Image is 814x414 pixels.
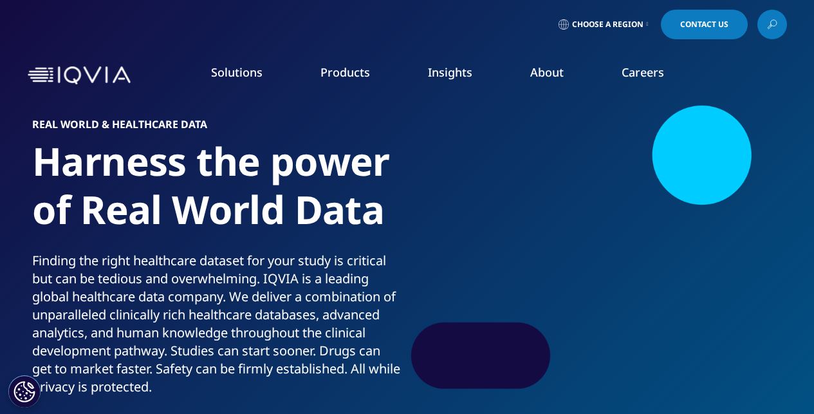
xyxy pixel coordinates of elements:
[428,64,472,80] a: Insights
[211,64,263,80] a: Solutions
[32,252,402,404] p: Finding the right healthcare dataset for your study is critical but can be tedious and overwhelmi...
[32,137,402,252] h1: Harness the power of Real World Data
[8,375,41,408] button: Ustawienia plików cookie
[28,66,131,85] img: IQVIA Healthcare Information Technology and Pharma Clinical Research Company
[32,119,402,137] h6: Real World & Healthcare Data
[572,19,643,30] span: Choose a Region
[438,119,782,377] img: 2054_young-woman-touching-big-digital-monitor.jpg
[136,45,787,106] nav: Primary
[680,21,728,28] span: Contact Us
[530,64,564,80] a: About
[661,10,748,39] a: Contact Us
[320,64,370,80] a: Products
[622,64,664,80] a: Careers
